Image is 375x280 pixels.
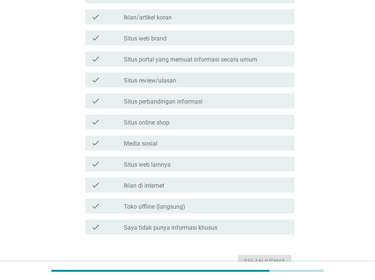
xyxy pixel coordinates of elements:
[91,160,100,169] i: check
[91,181,100,190] i: check
[91,33,100,42] i: check
[91,117,100,126] i: check
[124,119,169,126] label: Situs online shop
[124,56,257,63] label: Situs portal yang memuat informasi secara umum
[124,14,172,21] label: Iklan/artikel koran
[124,182,164,190] label: Iklan di internet
[91,75,100,84] i: check
[124,203,185,211] label: Toko offline (langsung)
[124,161,171,169] label: Situs web lainnya
[124,98,202,105] label: Situs perbandingan informasi
[124,140,157,148] label: Media sosial
[91,138,100,148] i: check
[91,12,100,21] i: check
[91,223,100,232] i: check
[91,202,100,211] i: check
[91,54,100,63] i: check
[124,77,176,84] label: Situs review/ulasan
[124,224,217,232] label: Saya tidak punya informasi khusus
[91,96,100,105] i: check
[124,35,166,42] label: Situs web brand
